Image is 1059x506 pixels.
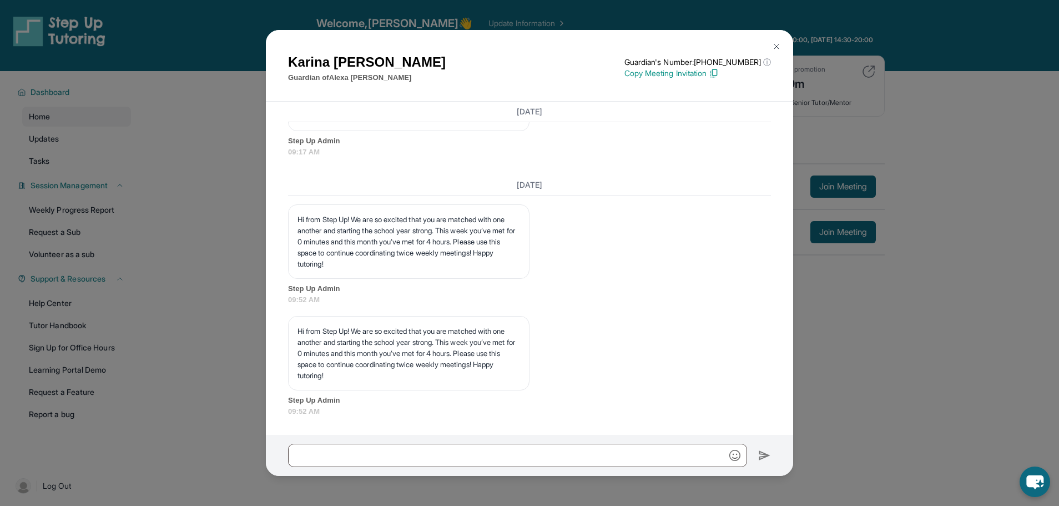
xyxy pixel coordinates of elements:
[288,294,771,305] span: 09:52 AM
[297,214,520,269] p: Hi from Step Up! We are so excited that you are matched with one another and starting the school ...
[288,395,771,406] span: Step Up Admin
[288,106,771,117] h3: [DATE]
[288,406,771,417] span: 09:52 AM
[297,325,520,381] p: Hi from Step Up! We are so excited that you are matched with one another and starting the school ...
[763,57,771,68] span: ⓘ
[624,57,771,68] p: Guardian's Number: [PHONE_NUMBER]
[624,68,771,79] p: Copy Meeting Invitation
[288,179,771,191] h3: [DATE]
[772,42,781,51] img: Close Icon
[288,136,771,147] span: Step Up Admin
[288,52,446,72] h1: Karina [PERSON_NAME]
[288,147,771,158] span: 09:17 AM
[709,68,719,78] img: Copy Icon
[288,72,446,83] p: Guardian of Alexa [PERSON_NAME]
[1020,467,1050,497] button: chat-button
[758,449,771,462] img: Send icon
[288,283,771,294] span: Step Up Admin
[729,450,740,461] img: Emoji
